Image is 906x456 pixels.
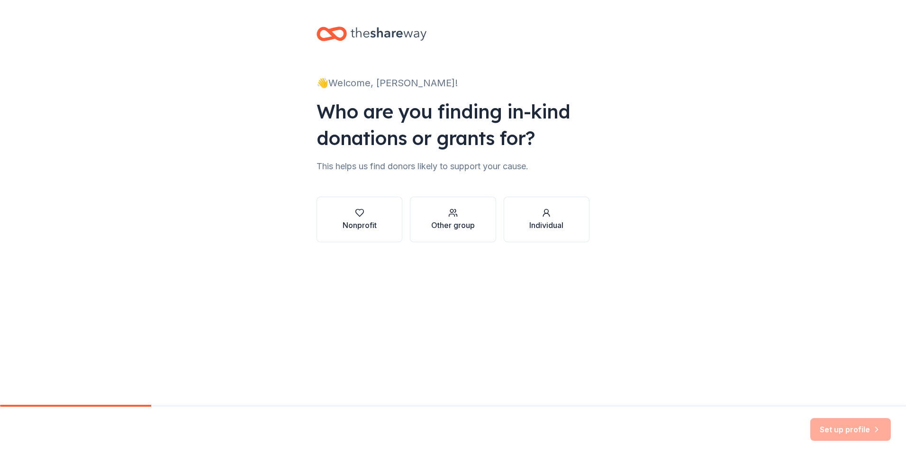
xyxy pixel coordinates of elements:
[343,219,377,231] div: Nonprofit
[317,75,589,91] div: 👋 Welcome, [PERSON_NAME]!
[317,98,589,151] div: Who are you finding in-kind donations or grants for?
[317,159,589,174] div: This helps us find donors likely to support your cause.
[504,197,589,242] button: Individual
[410,197,496,242] button: Other group
[431,219,475,231] div: Other group
[529,219,563,231] div: Individual
[317,197,402,242] button: Nonprofit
